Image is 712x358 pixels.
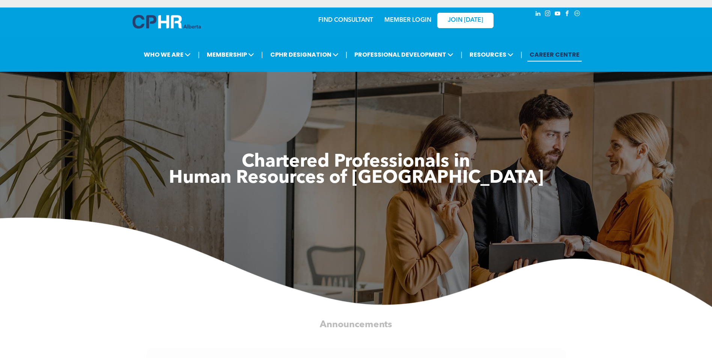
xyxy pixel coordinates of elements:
span: RESOURCES [467,48,516,62]
a: Social network [573,9,581,20]
li: | [521,47,522,62]
img: A blue and white logo for cp alberta [132,15,201,29]
a: facebook [563,9,572,20]
a: FIND CONSULTANT [318,17,373,23]
span: Announcements [320,320,392,329]
span: JOIN [DATE] [448,17,483,24]
span: Chartered Professionals in [242,153,470,171]
a: linkedin [534,9,542,20]
span: CPHR DESIGNATION [268,48,341,62]
li: | [461,47,462,62]
a: MEMBER LOGIN [384,17,431,23]
li: | [198,47,200,62]
a: youtube [554,9,562,20]
a: instagram [544,9,552,20]
li: | [261,47,263,62]
span: MEMBERSHIP [205,48,256,62]
span: WHO WE ARE [141,48,193,62]
span: Human Resources of [GEOGRAPHIC_DATA] [169,169,543,187]
a: CAREER CENTRE [527,48,582,62]
span: PROFESSIONAL DEVELOPMENT [352,48,456,62]
a: JOIN [DATE] [437,13,494,28]
li: | [346,47,348,62]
